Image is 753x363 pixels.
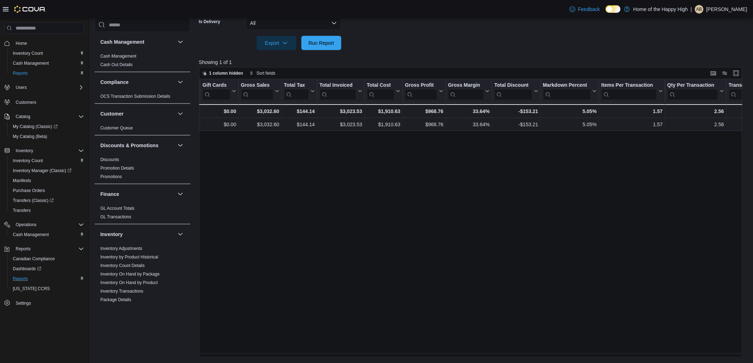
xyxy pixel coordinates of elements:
span: Inventory [16,148,33,154]
div: $1,910.63 [367,107,400,116]
span: Inventory Count [10,49,84,58]
a: Inventory Count Details [100,263,145,268]
span: Inventory Count Details [100,263,145,268]
button: Settings [1,298,87,308]
span: Package Details [100,297,131,303]
span: Promotions [100,174,122,180]
span: Customers [16,100,36,105]
button: Run Report [301,36,341,50]
button: Users [13,83,30,92]
button: My Catalog (Beta) [7,132,87,142]
button: Operations [1,220,87,230]
a: Cash Management [10,230,52,239]
button: Inventory [13,146,36,155]
button: Display options [721,69,729,78]
span: Manifests [13,178,31,183]
span: Inventory On Hand by Package [100,271,160,277]
div: 33.64% [448,107,490,116]
span: Transfers (Classic) [10,196,84,205]
a: Transfers (Classic) [7,196,87,205]
span: AB [696,5,702,14]
span: Inventory Manager (Classic) [13,168,72,174]
button: Discounts & Promotions [100,142,175,149]
a: Purchase Orders [10,186,48,195]
span: Catalog [16,114,30,119]
span: Sort fields [257,70,275,76]
span: Promotion Details [100,165,134,171]
a: Inventory Adjustments [100,246,142,251]
h3: Customer [100,110,123,117]
div: $968.76 [405,107,443,116]
a: Dashboards [10,265,44,273]
button: Cash Management [176,38,185,46]
button: Users [1,82,87,92]
h3: Finance [100,191,119,198]
a: Inventory Transactions [100,289,143,294]
span: My Catalog (Beta) [10,132,84,141]
div: Andrea Benvenuto [695,5,704,14]
span: Dashboards [13,266,41,272]
div: Cash Management [95,52,190,72]
span: Cash Management [10,230,84,239]
button: Inventory Count [7,48,87,58]
a: Inventory Manager (Classic) [10,166,74,175]
span: Reports [16,246,31,252]
span: Users [13,83,84,92]
div: 5.05% [543,107,596,116]
a: Home [13,39,30,48]
a: Reports [10,274,31,283]
button: Purchase Orders [7,186,87,196]
span: Canadian Compliance [10,255,84,263]
span: Reports [10,69,84,78]
a: Inventory On Hand by Product [100,280,158,285]
h3: Discounts & Promotions [100,142,158,149]
span: Cash Management [10,59,84,68]
a: OCS Transaction Submission Details [100,94,170,99]
span: My Catalog (Classic) [10,122,84,131]
a: Customer Queue [100,126,133,130]
button: Operations [13,220,40,229]
a: Cash Management [10,59,52,68]
button: Discounts & Promotions [176,141,185,150]
button: Catalog [13,112,33,121]
span: Cash Out Details [100,62,133,68]
button: Keyboard shortcuts [709,69,718,78]
button: Export [257,36,296,50]
button: Customer [176,110,185,118]
nav: Complex example [4,35,84,327]
span: Manifests [10,176,84,185]
input: Dark Mode [606,5,621,13]
button: Reports [7,68,87,78]
button: Compliance [176,78,185,86]
div: Discounts & Promotions [95,155,190,184]
a: Promotion Details [100,166,134,171]
a: Transfers [10,206,33,215]
a: GL Account Totals [100,206,135,211]
span: Dashboards [10,265,84,273]
span: Cash Management [13,232,49,237]
button: Reports [1,244,87,254]
span: Transfers [13,208,31,213]
button: Inventory [100,231,175,238]
span: Transfers (Classic) [13,198,54,203]
a: My Catalog (Classic) [10,122,60,131]
span: Canadian Compliance [13,256,55,262]
p: | [691,5,692,14]
button: Catalog [1,112,87,122]
div: $0.00 [202,107,236,116]
button: Cash Management [7,58,87,68]
a: Reports [10,69,31,78]
span: GL Transactions [100,214,131,220]
span: Inventory On Hand by Product [100,280,158,285]
button: Inventory Count [7,156,87,166]
span: Home [13,39,84,48]
button: Customers [1,97,87,107]
div: $3,023.53 [320,107,362,116]
button: Reports [13,245,33,253]
span: Run Report [309,39,334,47]
span: Purchase Orders [13,188,45,193]
button: Inventory [1,146,87,156]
